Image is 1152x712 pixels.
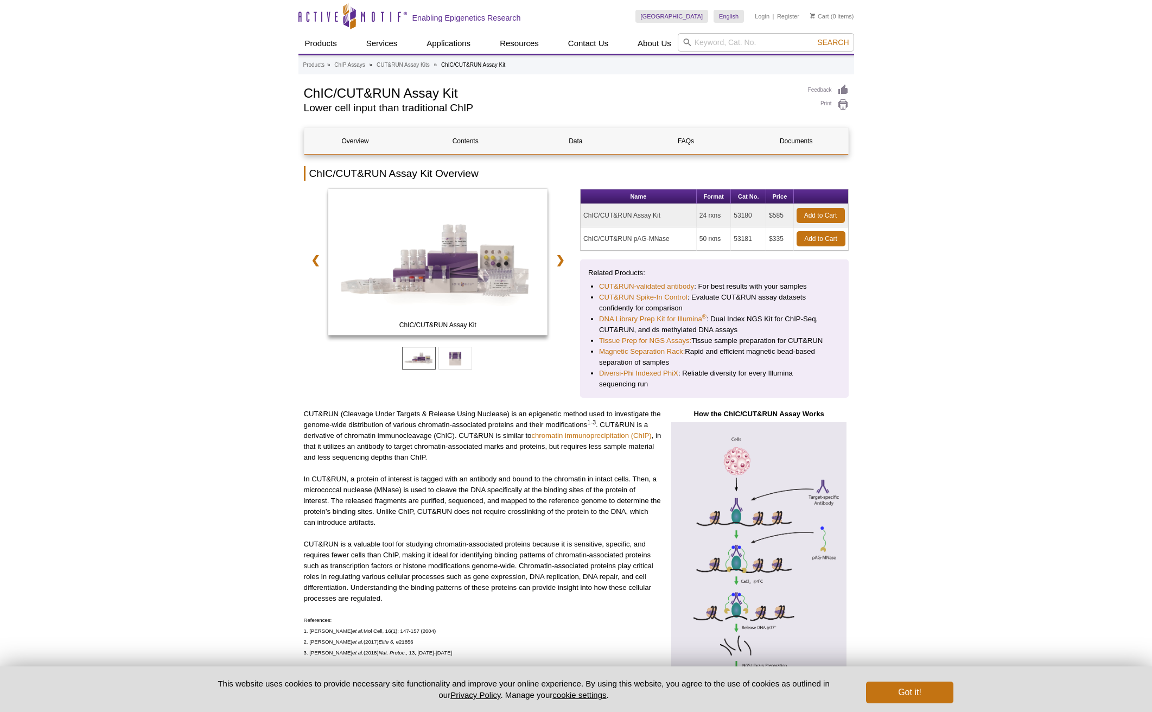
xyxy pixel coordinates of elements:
[328,189,548,339] a: ChIC/CUT&RUN Assay Kit
[773,10,774,23] li: |
[693,410,824,418] strong: How the ChIC/CUT&RUN Assay Works
[797,231,845,246] a: Add to Cart
[745,128,847,154] a: Documents
[581,227,697,251] td: ChIC/CUT&RUN pAG-MNase
[814,37,852,47] button: Search
[412,13,521,23] h2: Enabling Epigenetics Research
[304,409,661,463] p: CUT&RUN (Cleavage Under Targets & Release Using Nuclease) is an epigenetic method used to investi...
[797,208,845,223] a: Add to Cart
[328,189,548,335] img: ChIC/CUT&RUN Assay Kit
[635,10,709,23] a: [GEOGRAPHIC_DATA]
[352,639,364,645] em: et al.
[199,678,849,701] p: This website uses cookies to provide necessary site functionality and improve your online experie...
[304,474,661,528] p: In CUT&RUN, a protein of interest is tagged with an antibody and bound to the chromatin in intact...
[415,128,517,154] a: Contents
[599,346,685,357] a: Magnetic Separation Rack:
[352,628,364,634] em: et al.
[588,268,841,278] p: Related Products:
[702,313,707,320] sup: ®
[810,13,815,18] img: Your Cart
[697,204,731,227] td: 24 rxns
[599,368,830,390] li: : Reliable diversity for every Illumina sequencing run
[810,12,829,20] a: Cart
[599,292,688,303] a: CUT&RUN Spike-In Control
[635,128,737,154] a: FAQs
[303,60,324,70] a: Products
[581,189,697,204] th: Name
[330,320,545,330] span: ChIC/CUT&RUN Assay Kit
[327,62,330,68] li: »
[352,650,364,656] em: et al.
[360,33,404,54] a: Services
[525,128,627,154] a: Data
[304,103,797,113] h2: Lower cell input than traditional ChIP
[377,60,430,70] a: CUT&RUN Assay Kits
[731,189,766,204] th: Cat No.
[731,204,766,227] td: 53180
[697,227,731,251] td: 50 rxns
[379,639,393,645] em: Elife 6
[552,690,606,700] button: cookie settings
[581,204,697,227] td: ChIC/CUT&RUN Assay Kit
[631,33,678,54] a: About Us
[599,314,707,325] a: DNA Library Prep Kit for Illumina®
[531,431,651,440] a: chromatin immunoprecipitation (ChIP)
[678,33,854,52] input: Keyword, Cat. No.
[434,62,437,68] li: »
[379,650,406,656] em: Nat. Protoc.
[587,419,596,425] sup: 1-3
[810,10,854,23] li: (0 items)
[599,292,830,314] li: : Evaluate CUT&RUN assay datasets confidently for comparison
[755,12,769,20] a: Login
[714,10,744,23] a: English
[599,335,830,346] li: Tissue sample preparation for CUT&RUN
[493,33,545,54] a: Resources
[766,227,793,251] td: $335
[562,33,615,54] a: Contact Us
[599,314,830,335] li: : Dual Index NGS Kit for ChIP-Seq, CUT&RUN, and ds methylated DNA assays
[304,84,797,100] h1: ChIC/CUT&RUN Assay Kit
[334,60,365,70] a: ChIP Assays
[697,189,731,204] th: Format
[808,99,849,111] a: Print
[298,33,343,54] a: Products
[304,166,849,181] h2: ChIC/CUT&RUN Assay Kit Overview
[808,84,849,96] a: Feedback
[777,12,799,20] a: Register
[304,247,327,272] a: ❮
[766,189,793,204] th: Price
[450,690,500,700] a: Privacy Policy
[304,615,661,658] p: References: 1. [PERSON_NAME] Mol Cell, 16(1): 147-157 (2004) 2. [PERSON_NAME] (2017) , e21856 3. ...
[766,204,793,227] td: $585
[441,62,505,68] li: ChIC/CUT&RUN Assay Kit
[370,62,373,68] li: »
[599,281,830,292] li: : For best results with your samples
[599,346,830,368] li: Rapid and efficient magnetic bead-based separation of samples
[304,539,661,604] p: CUT&RUN is a valuable tool for studying chromatin-associated proteins because it is sensitive, sp...
[549,247,572,272] a: ❯
[599,368,678,379] a: Diversi-Phi Indexed PhiX
[731,227,766,251] td: 53181
[304,128,406,154] a: Overview
[817,38,849,47] span: Search
[866,682,953,703] button: Got it!
[420,33,477,54] a: Applications
[599,335,691,346] a: Tissue Prep for NGS Assays:
[599,281,694,292] a: CUT&RUN-validated antibody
